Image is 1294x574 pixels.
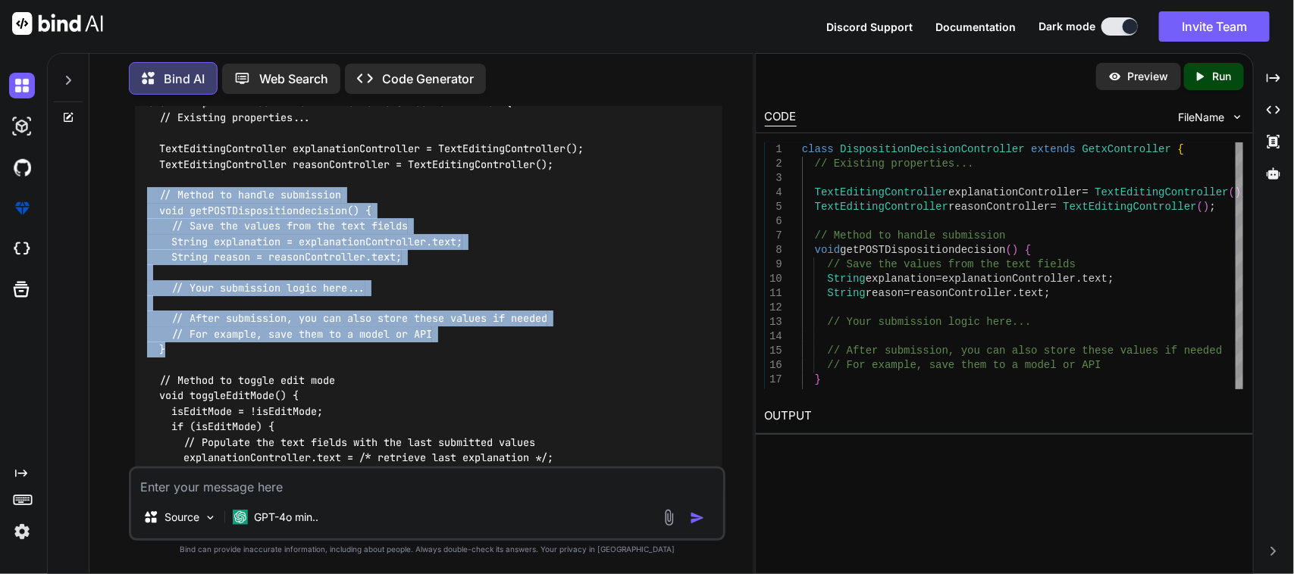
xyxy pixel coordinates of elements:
img: darkAi-studio [9,114,35,139]
span: // Your submission logic here... [827,316,1031,328]
span: extends [1031,143,1076,155]
code: class DispositionDecisionController extends GetxController { // Existing properties... TextEditin... [147,95,584,543]
div: 1 [765,142,782,157]
img: Bind AI [12,12,103,35]
img: premium [9,195,35,221]
img: chevron down [1231,111,1244,123]
span: . [1012,287,1018,299]
span: DispositionDecisionController [840,143,1025,155]
span: ( [1006,244,1012,256]
span: text [1082,273,1108,285]
img: Pick Models [204,511,217,524]
p: Preview [1128,69,1169,84]
img: GPT-4o mini [233,510,248,525]
span: } [815,373,821,385]
div: 13 [765,315,782,329]
div: 18 [765,387,782,401]
span: reason [866,287,904,299]
div: 4 [765,186,782,200]
span: // Save the values from the text fields [827,258,1076,270]
img: cloudideIcon [9,236,35,262]
img: preview [1108,70,1122,83]
span: Discord Support [826,20,913,33]
span: ; [1044,287,1050,299]
span: { [1177,143,1183,155]
img: githubDark [9,154,35,180]
span: String [827,287,865,299]
img: darkChat [9,73,35,98]
span: // For example, save them to a model or API [827,359,1101,371]
span: ) [1012,244,1018,256]
span: = [904,287,910,299]
p: Source [164,510,199,525]
span: ( [1229,186,1235,198]
span: String [827,273,865,285]
span: GetxController [1082,143,1171,155]
span: Documentation [935,20,1016,33]
img: icon [690,510,705,526]
span: FileName [1179,110,1225,125]
div: 11 [765,286,782,301]
span: TextEditingController [815,186,948,198]
img: settings [9,519,35,544]
span: reasonController [910,287,1012,299]
span: Dark mode [1039,19,1095,34]
span: ) [1203,201,1209,213]
div: 3 [765,171,782,186]
span: getPOSTDispositiondecision [840,244,1005,256]
span: = [1082,186,1088,198]
span: ; [1209,201,1215,213]
span: ( [1197,201,1203,213]
p: Bind can provide inaccurate information, including about people. Always double-check its answers.... [129,544,726,555]
div: 9 [765,257,782,272]
div: 2 [765,157,782,171]
div: 6 [765,214,782,229]
span: // Existing properties... [815,158,974,170]
button: Documentation [935,19,1016,35]
span: { [1025,244,1031,256]
span: class [802,143,834,155]
span: . [1076,273,1082,285]
div: 16 [765,358,782,373]
span: = [1050,201,1056,213]
span: TextEditingController [815,201,948,213]
div: 5 [765,200,782,214]
p: GPT-4o min.. [254,510,318,525]
p: Run [1213,69,1232,84]
span: void [815,244,841,256]
span: explanationController [948,186,1082,198]
div: 15 [765,344,782,358]
div: 14 [765,329,782,344]
p: Code Generator [382,70,474,88]
div: 12 [765,301,782,315]
span: es if needed [1145,345,1222,357]
span: // Method to handle submission [815,229,1006,242]
button: Invite Team [1159,11,1270,42]
h2: OUTPUT [756,398,1253,434]
div: 10 [765,272,782,286]
span: explanation [866,273,935,285]
p: Bind AI [164,70,205,88]
div: CODE [765,108,797,126]
span: // After submission, you can also store these valu [827,345,1145,357]
span: TextEditingController [1095,186,1228,198]
p: Web Search [259,70,328,88]
div: 8 [765,243,782,257]
div: 17 [765,373,782,387]
div: 7 [765,229,782,243]
span: reasonController [948,201,1050,213]
span: TextEditingController [1063,201,1196,213]
img: attachment [660,509,678,526]
span: text [1018,287,1044,299]
span: = [935,273,942,285]
span: explanationController [942,273,1076,285]
span: ; [1108,273,1114,285]
button: Discord Support [826,19,913,35]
